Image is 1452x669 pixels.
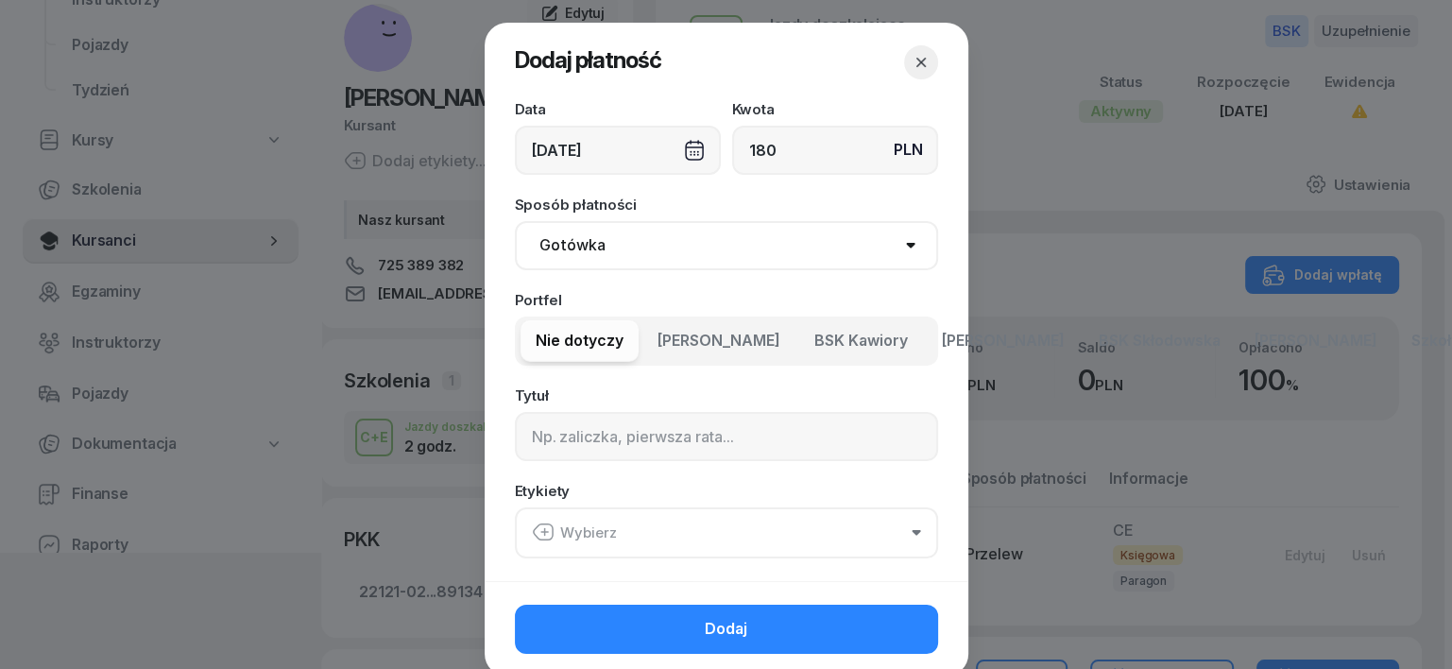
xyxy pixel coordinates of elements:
button: [PERSON_NAME] [1239,320,1392,362]
button: Dodaj [515,605,938,654]
button: [PERSON_NAME] [927,320,1080,362]
span: Dodaj [705,617,747,642]
span: Nie dotyczy [536,329,624,353]
span: [PERSON_NAME] [658,329,780,353]
span: Dodaj płatność [515,46,661,74]
button: BSK Kawiory [799,320,923,362]
span: [PERSON_NAME] [1255,329,1377,353]
button: Nie dotyczy [521,320,639,362]
span: [PERSON_NAME] [942,329,1065,353]
button: [PERSON_NAME] [642,320,795,362]
span: BSK Skłodowska [1099,329,1221,353]
input: 0 [732,126,938,175]
button: BSK Skłodowska [1084,320,1236,362]
input: Np. zaliczka, pierwsza rata... [515,412,938,461]
button: Wybierz [515,507,938,558]
div: Wybierz [532,521,617,545]
span: BSK Kawiory [814,329,908,353]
